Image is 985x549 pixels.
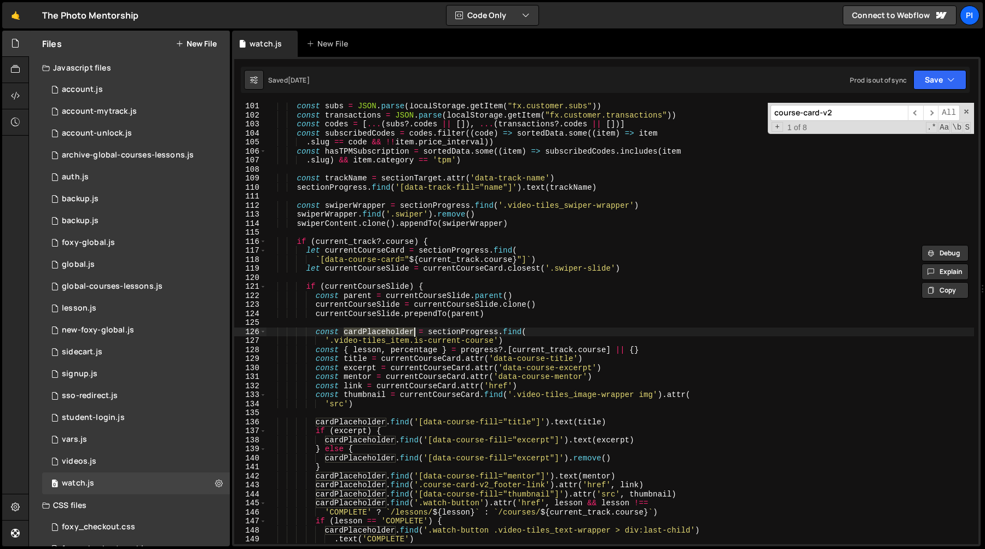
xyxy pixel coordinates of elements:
[234,372,266,382] div: 131
[922,264,969,280] button: Explain
[62,194,99,204] div: backup.js
[234,328,266,337] div: 126
[234,156,266,165] div: 107
[234,237,266,247] div: 116
[772,122,783,132] span: Toggle Replace mode
[234,291,266,301] div: 122
[234,418,266,427] div: 136
[62,303,96,313] div: lesson.js
[42,122,230,144] div: 13533/41206.js
[62,435,87,445] div: vars.js
[234,354,266,364] div: 129
[62,129,132,138] div: account-unlock.js
[908,105,923,121] span: ​
[62,150,194,160] div: archive-global-courses-lessons.js
[234,463,266,472] div: 141
[234,535,266,544] div: 149
[234,336,266,346] div: 127
[234,264,266,273] div: 119
[42,232,230,254] div: 13533/34219.js
[42,341,230,363] div: 13533/43446.js
[62,238,115,248] div: foxy-global.js
[62,522,135,532] div: foxy_checkout.css
[250,38,282,49] div: watch.js
[938,105,960,121] span: Alt-Enter
[234,192,266,201] div: 111
[922,282,969,299] button: Copy
[234,246,266,255] div: 117
[913,70,966,90] button: Save
[176,39,217,48] button: New File
[42,79,230,101] div: 13533/34220.js
[42,38,62,50] h2: Files
[268,75,310,85] div: Saved
[62,282,163,291] div: global-courses-lessons.js
[62,172,89,182] div: auth.js
[234,309,266,319] div: 124
[62,457,96,466] div: videos.js
[42,144,230,166] div: 13533/43968.js
[234,436,266,445] div: 138
[234,300,266,309] div: 123
[42,472,230,494] div: 13533/38527.js
[42,166,230,188] div: 13533/34034.js
[234,102,266,111] div: 101
[42,254,230,276] div: 13533/39483.js
[843,5,957,25] a: Connect to Webflow
[42,188,230,210] div: 13533/45031.js
[51,480,58,489] span: 0
[234,282,266,291] div: 121
[2,2,29,28] a: 🤙
[234,111,266,120] div: 102
[234,454,266,463] div: 140
[42,385,230,407] div: 13533/47004.js
[964,122,971,133] span: Search In Selection
[234,382,266,391] div: 132
[783,123,812,132] span: 1 of 8
[62,413,125,423] div: student-login.js
[306,38,352,49] div: New File
[234,472,266,481] div: 142
[42,451,230,472] div: 13533/42246.js
[447,5,538,25] button: Code Only
[42,297,230,319] div: 13533/35472.js
[288,75,310,85] div: [DATE]
[42,516,230,538] div: 13533/38507.css
[62,369,97,379] div: signup.js
[234,445,266,454] div: 139
[234,346,266,355] div: 128
[234,174,266,183] div: 109
[234,210,266,219] div: 113
[234,508,266,517] div: 146
[62,107,137,116] div: account-mytrack.js
[234,183,266,192] div: 110
[234,228,266,237] div: 115
[62,85,103,95] div: account.js
[850,75,907,85] div: Prod is out of sync
[42,363,230,385] div: 13533/35364.js
[62,347,102,357] div: sidecart.js
[234,517,266,526] div: 147
[234,364,266,373] div: 130
[922,245,969,261] button: Debug
[234,165,266,174] div: 108
[234,390,266,400] div: 133
[234,219,266,229] div: 114
[951,122,963,133] span: Whole Word Search
[770,105,908,121] input: Search for
[938,122,950,133] span: CaseSensitive Search
[234,120,266,129] div: 103
[42,210,230,232] div: 13533/45030.js
[234,408,266,418] div: 135
[234,400,266,409] div: 134
[960,5,980,25] a: Pi
[234,526,266,535] div: 148
[29,494,230,516] div: CSS files
[62,260,95,270] div: global.js
[234,138,266,147] div: 105
[926,122,937,133] span: RegExp Search
[62,216,99,226] div: backup.js
[62,325,134,335] div: new-foxy-global.js
[42,9,138,22] div: The Photo Mentorship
